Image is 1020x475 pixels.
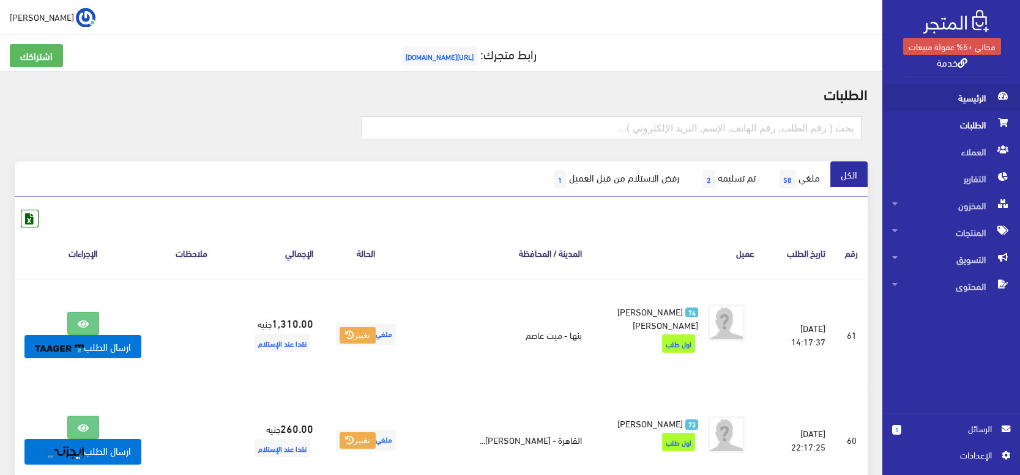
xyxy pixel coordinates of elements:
[685,307,698,318] span: 74
[35,446,84,459] img: angazny-logo.png
[703,170,715,188] span: 2
[892,192,1010,219] span: المخزون
[830,161,868,187] a: الكل
[892,165,1010,192] span: التقارير
[923,10,989,34] img: .
[15,227,151,278] th: الإجراءات
[611,416,699,430] a: 73 [PERSON_NAME]
[882,138,1020,165] a: العملاء
[780,170,795,188] span: 58
[892,425,901,435] span: 1
[272,315,313,331] strong: 1,310.00
[892,246,1010,273] span: التسويق
[662,334,695,353] span: اول طلب
[554,170,566,188] span: 1
[402,47,477,65] span: [URL][DOMAIN_NAME]
[662,433,695,451] span: اول طلب
[399,42,537,65] a: رابط متجرك:[URL][DOMAIN_NAME]
[690,161,766,197] a: تم تسليمه2
[685,419,698,430] span: 73
[592,227,765,278] th: عميل
[708,416,745,453] img: avatar.png
[231,279,323,391] td: جنيه
[835,227,868,278] th: رقم
[617,303,698,333] span: [PERSON_NAME] [PERSON_NAME]
[892,111,1010,138] span: الطلبات
[24,335,141,358] a: ارسال الطلب
[15,86,868,101] h2: الطلبات
[892,219,1010,246] span: المنتجات
[892,448,1010,468] a: اﻹعدادات
[835,279,868,391] td: 61
[882,165,1020,192] a: التقارير
[10,9,74,24] span: [PERSON_NAME]
[903,38,1001,55] a: مجاني +5% عمولة مبيعات
[10,7,95,27] a: ... [PERSON_NAME]
[892,273,1010,300] span: المحتوى
[255,334,310,352] span: نقدا عند الإستلام
[882,219,1020,246] a: المنتجات
[882,84,1020,111] a: الرئيسية
[764,227,835,278] th: تاريخ الطلب
[617,414,683,432] span: [PERSON_NAME]
[766,161,830,197] a: ملغي58
[10,44,63,67] a: اشتراكك
[255,439,310,457] span: نقدا عند الإستلام
[35,344,84,353] img: taager-logo-original.svg
[892,422,1010,448] a: 1 الرسائل
[882,192,1020,219] a: المخزون
[231,227,323,278] th: اﻹجمالي
[280,420,313,436] strong: 260.00
[336,324,396,345] span: ملغي
[151,227,231,278] th: ملاحظات
[708,304,745,341] img: avatar.png
[362,116,862,139] input: بحث ( رقم الطلب, رقم الهاتف, الإسم, البريد اﻹلكتروني )...
[76,8,95,28] img: ...
[15,391,61,438] iframe: Drift Widget Chat Controller
[937,53,967,71] a: خدمة
[340,432,376,449] button: تغيير
[541,161,690,197] a: رفض الاستلام من قبل العميل1
[764,279,835,391] td: [DATE] 14:17:37
[340,327,376,344] button: تغيير
[892,138,1010,165] span: العملاء
[892,84,1010,111] span: الرئيسية
[902,448,991,462] span: اﻹعدادات
[611,304,699,331] a: 74 [PERSON_NAME] [PERSON_NAME]
[336,430,396,451] span: ملغي
[882,111,1020,138] a: الطلبات
[882,273,1020,300] a: المحتوى
[409,279,591,391] td: بنها - ميت عاصم
[911,422,992,435] span: الرسائل
[24,439,141,465] a: ارسال الطلب
[409,227,591,278] th: المدينة / المحافظة
[323,227,409,278] th: الحالة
